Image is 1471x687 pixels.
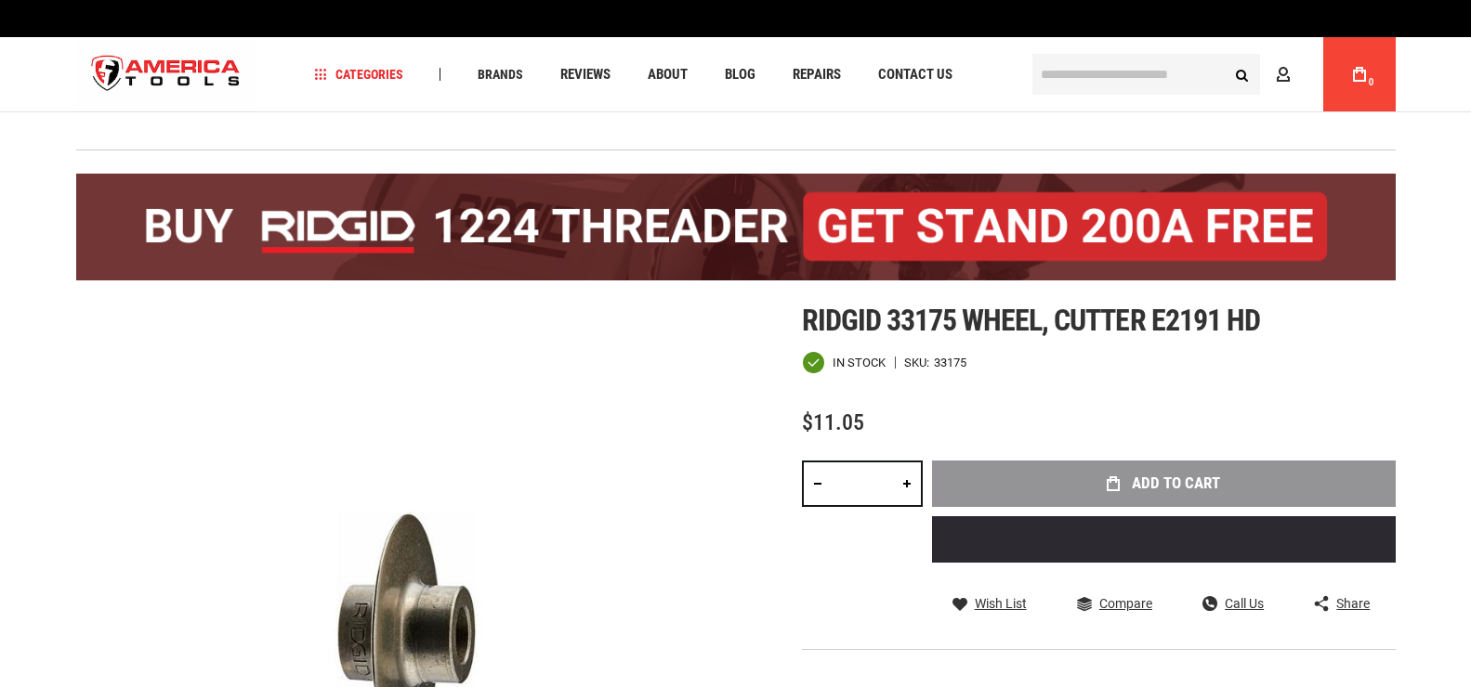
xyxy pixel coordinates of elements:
[478,68,523,81] span: Brands
[952,595,1027,612] a: Wish List
[784,62,849,87] a: Repairs
[1099,597,1152,610] span: Compare
[76,40,256,110] a: store logo
[833,356,886,369] span: In stock
[802,351,886,374] div: Availability
[934,356,966,369] div: 33175
[725,68,755,82] span: Blog
[1342,37,1377,111] a: 0
[878,68,952,82] span: Contact Us
[975,597,1027,610] span: Wish List
[802,303,1260,338] span: Ridgid 33175 wheel, cutter e2191 hd
[793,68,841,82] span: Repairs
[560,68,611,82] span: Reviews
[76,174,1396,280] img: BOGO: Buy the RIDGID® 1224 Threader (26092), get the 92467 200A Stand FREE!
[76,40,256,110] img: America Tools
[552,62,619,87] a: Reviews
[639,62,696,87] a: About
[870,62,961,87] a: Contact Us
[1225,57,1260,92] button: Search
[716,62,764,87] a: Blog
[1369,77,1374,87] span: 0
[1202,595,1264,612] a: Call Us
[1336,597,1370,610] span: Share
[1077,595,1152,612] a: Compare
[904,356,934,369] strong: SKU
[306,62,412,87] a: Categories
[1225,597,1264,610] span: Call Us
[802,409,864,435] span: $11.05
[314,68,403,81] span: Categories
[648,68,688,82] span: About
[469,62,532,87] a: Brands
